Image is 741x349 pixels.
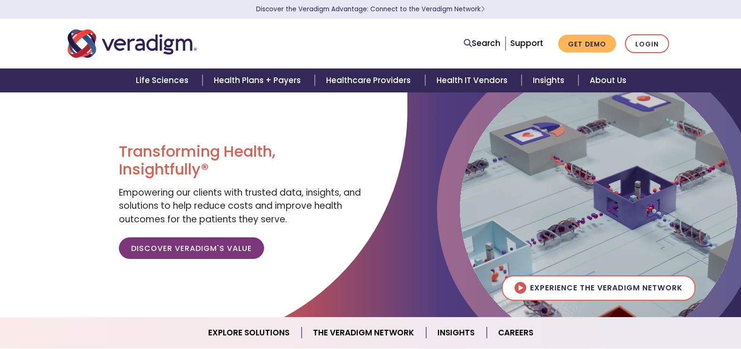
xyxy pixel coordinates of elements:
[464,37,500,50] a: Search
[481,5,485,14] span: Learn More
[426,321,487,345] a: Insights
[68,28,197,59] img: Veradigm logo
[119,143,363,179] h1: Transforming Health, Insightfully®
[197,321,302,345] a: Explore Solutions
[315,68,425,92] a: Healthcare Providers
[302,321,426,345] a: The Veradigm Network
[125,68,203,92] a: Life Sciences
[256,5,485,14] a: Discover the Veradigm Advantage: Connect to the Veradigm NetworkLearn More
[558,35,616,53] a: Get Demo
[203,68,315,92] a: Health Plans + Payers
[119,237,264,259] a: Discover Veradigm's Value
[119,186,361,226] span: Empowering our clients with trusted data, insights, and solutions to help reduce costs and improv...
[578,68,638,92] a: About Us
[625,34,669,53] a: Login
[522,68,578,92] a: Insights
[510,38,543,49] a: Support
[487,321,545,345] a: Careers
[425,68,522,92] a: Health IT Vendors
